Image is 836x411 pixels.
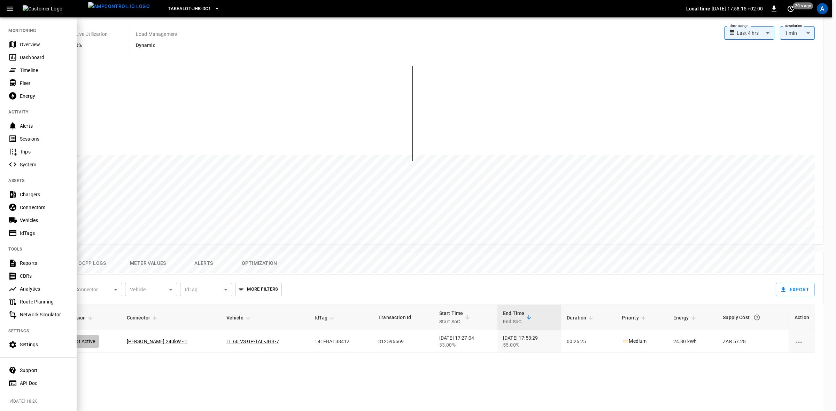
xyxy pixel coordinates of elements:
img: Customer Logo [23,5,85,12]
div: Overview [20,41,68,48]
div: Alerts [20,122,68,129]
p: Local time [686,5,710,12]
div: Connectors [20,204,68,211]
div: Reports [20,260,68,267]
img: ampcontrol.io logo [88,2,150,11]
div: Route Planning [20,298,68,305]
span: Takealot-JHB-DC1 [168,5,211,13]
div: Network Simulator [20,311,68,318]
div: Dashboard [20,54,68,61]
div: IdTags [20,230,68,237]
p: [DATE] 17:58:15 +02:00 [712,5,763,12]
div: Analytics [20,285,68,292]
button: set refresh interval [785,3,796,14]
div: Energy [20,93,68,100]
div: Support [20,367,68,374]
div: API Doc [20,380,68,387]
div: Settings [20,341,68,348]
div: Sessions [20,135,68,142]
div: Fleet [20,80,68,87]
div: Trips [20,148,68,155]
div: System [20,161,68,168]
div: Chargers [20,191,68,198]
div: Vehicles [20,217,68,224]
span: 20 s ago [793,2,813,9]
span: v [DATE] 18:20 [10,398,71,405]
div: Timeline [20,67,68,74]
div: CDRs [20,272,68,279]
div: profile-icon [817,3,828,14]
